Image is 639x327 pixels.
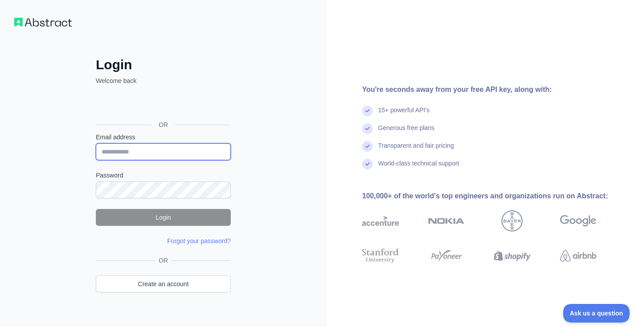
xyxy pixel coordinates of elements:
img: shopify [494,247,531,265]
iframe: Sign in with Google Button [91,95,233,114]
img: nokia [428,210,465,232]
h2: Login [96,57,231,73]
img: bayer [501,210,523,232]
p: Welcome back [96,76,231,85]
img: accenture [362,210,399,232]
img: airbnb [560,247,597,265]
div: 15+ powerful API's [378,106,430,123]
div: Transparent and fair pricing [378,141,454,159]
span: OR [155,256,172,265]
label: Email address [96,133,231,142]
img: check mark [362,141,373,152]
img: payoneer [428,247,465,265]
img: stanford university [362,247,399,265]
a: Forgot your password? [167,237,231,244]
div: Generous free plans [378,123,434,141]
img: google [560,210,597,232]
label: Password [96,171,231,180]
img: check mark [362,123,373,134]
span: OR [152,120,175,129]
a: Create an account [96,276,231,292]
div: 100,000+ of the world's top engineers and organizations run on Abstract: [362,191,625,201]
div: You're seconds away from your free API key, along with: [362,84,625,95]
img: check mark [362,159,373,169]
div: World-class technical support [378,159,459,177]
img: Workflow [14,18,72,27]
img: check mark [362,106,373,116]
button: Login [96,209,231,226]
iframe: Toggle Customer Support [563,304,630,323]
